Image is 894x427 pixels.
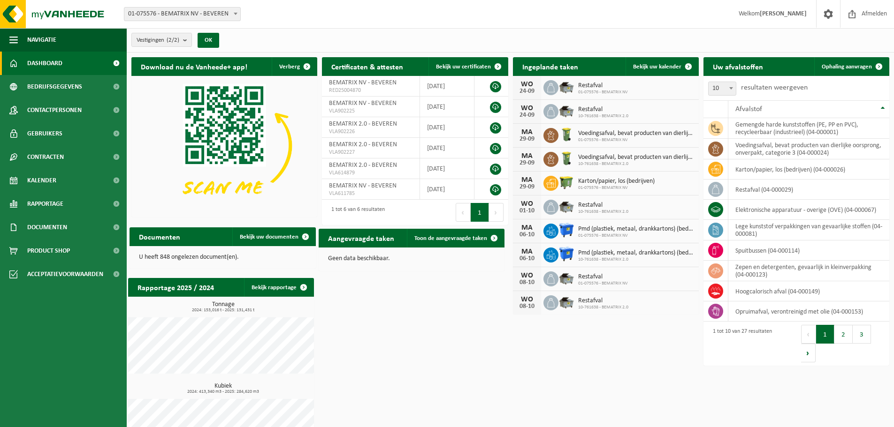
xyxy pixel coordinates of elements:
[728,240,889,261] td: spuitbussen (04-000114)
[558,270,574,286] img: WB-5000-GAL-GY-01
[420,158,474,179] td: [DATE]
[728,180,889,200] td: restafval (04-000029)
[728,261,889,281] td: zepen en detergenten, gevaarlijk in kleinverpakking (04-000123)
[232,227,315,246] a: Bekijk uw documenten
[633,64,681,70] span: Bekijk uw kalender
[27,52,62,75] span: Dashboard
[578,257,694,262] span: 10-761638 - BEMATRIX 2.0
[139,254,306,261] p: U heeft 848 ongelezen document(en).
[578,178,655,185] span: Karton/papier, los (bedrijven)
[728,139,889,159] td: voedingsafval, bevat producten van dierlijke oorsprong, onverpakt, categorie 3 (04-000024)
[328,255,495,262] p: Geen data beschikbaar.
[578,137,694,143] span: 01-075576 - BEMATRIX NV
[27,239,70,262] span: Product Shop
[518,279,536,286] div: 08-10
[329,162,397,169] span: BEMATRIX 2.0 - BEVEREN
[436,64,491,70] span: Bekijk uw certificaten
[319,229,404,247] h2: Aangevraagde taken
[518,272,536,279] div: WO
[131,57,257,75] h2: Download nu de Vanheede+ app!
[760,10,807,17] strong: [PERSON_NAME]
[327,202,385,223] div: 1 tot 6 van 6 resultaten
[27,98,82,122] span: Contactpersonen
[708,82,736,96] span: 10
[329,182,397,189] span: BEMATRIX NV - BEVEREN
[578,90,628,95] span: 01-075576 - BEMATRIX NV
[518,105,536,112] div: WO
[133,383,314,394] h3: Kubiek
[27,122,62,145] span: Gebruikers
[518,88,536,95] div: 24-09
[822,64,872,70] span: Ophaling aanvragen
[834,325,853,344] button: 2
[518,152,536,160] div: MA
[131,33,192,47] button: Vestigingen(2/2)
[578,130,694,137] span: Voedingsafval, bevat producten van dierlijke oorsprong, onverpakt, categorie 3
[329,190,413,197] span: VLA611785
[728,118,889,139] td: gemengde harde kunststoffen (PE, PP en PVC), recycleerbaar (industrieel) (04-000001)
[407,229,504,247] a: Toon de aangevraagde taken
[578,225,694,233] span: Pmd (plastiek, metaal, drankkartons) (bedrijven)
[578,185,655,191] span: 01-075576 - BEMATRIX NV
[801,344,816,362] button: Next
[329,128,413,135] span: VLA902226
[518,232,536,238] div: 06-10
[578,281,628,286] span: 01-075576 - BEMATRIX NV
[456,203,471,222] button: Previous
[329,79,397,86] span: BEMATRIX NV - BEVEREN
[27,145,64,169] span: Contracten
[420,97,474,117] td: [DATE]
[626,57,698,76] a: Bekijk uw kalender
[558,246,574,262] img: WB-1100-HPE-BE-01
[518,136,536,142] div: 29-09
[558,222,574,238] img: WB-1100-HPE-BE-01
[329,141,397,148] span: BEMATRIX 2.0 - BEVEREN
[414,235,487,241] span: Toon de aangevraagde taken
[801,325,816,344] button: Previous
[420,117,474,138] td: [DATE]
[27,169,56,192] span: Kalender
[578,161,694,167] span: 10-761638 - BEMATRIX 2.0
[518,128,536,136] div: MA
[709,82,736,95] span: 10
[558,198,574,214] img: WB-5000-GAL-GY-01
[578,209,628,215] span: 10-761638 - BEMATRIX 2.0
[741,84,808,91] label: resultaten weergeven
[428,57,507,76] a: Bekijk uw certificaten
[518,200,536,208] div: WO
[322,57,413,75] h2: Certificaten & attesten
[558,294,574,310] img: WB-5000-GAL-GY-01
[518,208,536,214] div: 01-10
[130,227,190,246] h2: Documenten
[578,202,628,209] span: Restafval
[518,81,536,88] div: WO
[133,308,314,313] span: 2024: 153,016 t - 2025: 131,431 t
[814,57,888,76] a: Ophaling aanvragen
[578,273,628,281] span: Restafval
[329,149,413,156] span: VLA902227
[518,112,536,119] div: 24-09
[471,203,489,222] button: 1
[518,176,536,184] div: MA
[578,249,694,257] span: Pmd (plastiek, metaal, drankkartons) (bedrijven)
[329,169,413,177] span: VLA614879
[816,325,834,344] button: 1
[853,325,871,344] button: 3
[133,301,314,313] h3: Tonnage
[272,57,316,76] button: Verberg
[578,305,628,310] span: 10-761638 - BEMATRIX 2.0
[137,33,179,47] span: Vestigingen
[558,150,574,166] img: WB-0140-HPE-GN-50
[124,7,241,21] span: 01-075576 - BEMATRIX NV - BEVEREN
[27,216,67,239] span: Documenten
[27,75,82,98] span: Bedrijfsgegevens
[518,303,536,310] div: 08-10
[518,160,536,166] div: 29-09
[329,120,397,127] span: BEMATRIX 2.0 - BEVEREN
[735,105,762,113] span: Afvalstof
[244,278,313,297] a: Bekijk rapportage
[518,184,536,190] div: 29-09
[128,278,223,296] h2: Rapportage 2025 / 2024
[708,324,772,363] div: 1 tot 10 van 27 resultaten
[124,7,240,21] span: 01-075576 - BEMATRIX NV - BEVEREN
